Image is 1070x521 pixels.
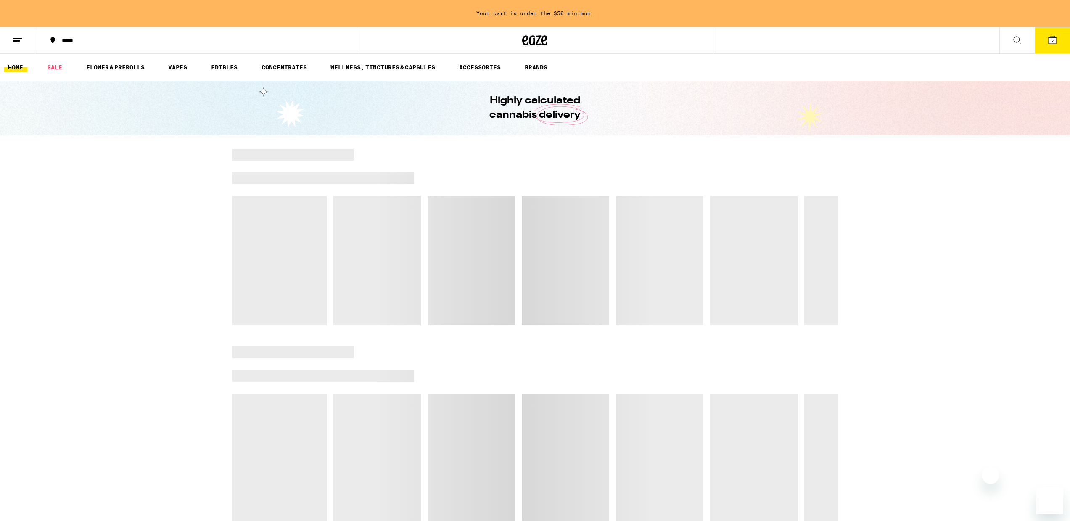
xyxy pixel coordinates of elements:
[466,94,605,122] h1: Highly calculated cannabis delivery
[455,62,505,72] a: ACCESSORIES
[1036,487,1063,514] iframe: Button to launch messaging window
[4,62,27,72] a: HOME
[520,62,552,72] a: BRANDS
[1051,38,1054,43] span: 2
[43,62,66,72] a: SALE
[164,62,191,72] a: VAPES
[1035,27,1070,53] button: 2
[982,467,999,484] iframe: Close message
[257,62,311,72] a: CONCENTRATES
[82,62,149,72] a: FLOWER & PREROLLS
[207,62,242,72] a: EDIBLES
[326,62,439,72] a: WELLNESS, TINCTURES & CAPSULES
